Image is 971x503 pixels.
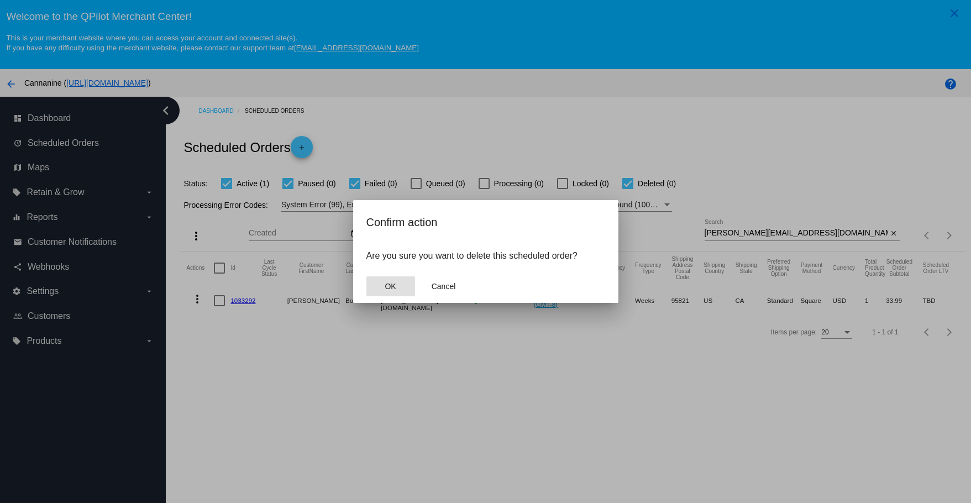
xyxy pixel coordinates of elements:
h2: Confirm action [366,213,605,231]
button: Close dialog [419,276,468,296]
p: Are you sure you want to delete this scheduled order? [366,251,605,261]
span: OK [385,282,396,291]
button: Close dialog [366,276,415,296]
span: Cancel [432,282,456,291]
